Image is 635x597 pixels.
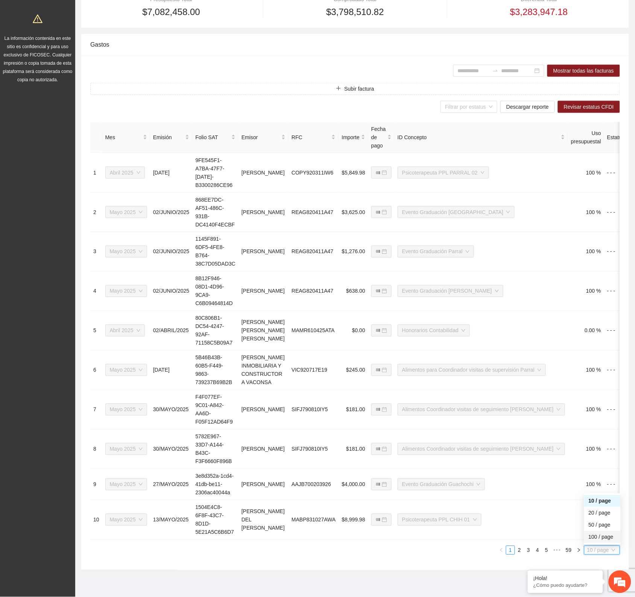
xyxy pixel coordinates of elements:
a: 5 [542,546,551,554]
td: 100 % [568,430,604,469]
td: 27/MAYO/2025 [150,469,193,500]
td: MAMR610425ATA [289,311,339,351]
td: REAG820411A47 [289,272,339,311]
td: [DATE] [150,351,193,390]
div: Minimizar ventana de chat en vivo [123,4,141,22]
td: 30/MAYO/2025 [150,430,193,469]
span: Descargar reporte [506,103,549,111]
span: Evento Graduación Chihuahua [402,207,510,218]
div: Page Size [584,546,620,555]
td: 5B46B43B-60B5-F449-9863-739237B69B2B [192,351,239,390]
span: Abril 2025 [110,325,140,336]
span: $3,798,510.82 [326,5,384,19]
td: 100 % [568,193,604,232]
li: Next 5 Pages [551,546,563,555]
td: 2 [90,193,102,232]
td: 1504E4C8-6F8F-43C7-8D1D-5E21A5C6B6D7 [192,500,239,540]
th: Fecha de pago [368,122,395,153]
span: Abril 2025 [110,167,140,178]
span: Evento Graduación Parral [402,246,469,257]
th: Uso presupuestal [568,122,604,153]
button: left [497,546,506,555]
li: 2 [515,546,524,555]
td: 4 [90,272,102,311]
span: Alimentos Coordinador visitas de seguimiento Cuauhtémoc [402,444,561,455]
button: Descargar reporte [500,101,555,113]
span: right [577,548,581,553]
span: Estatus [607,133,625,141]
button: plusSubir factura [90,83,620,95]
span: Alimentos Coordinador visitas de seguimiento Cuauhtémoc [402,404,561,415]
td: [PERSON_NAME] [PERSON_NAME] [PERSON_NAME] [239,311,289,351]
span: Psicoterapeuta PPL CHIH 01 [402,514,477,526]
td: F4F077EF-9C01-A842-AA6D-F05F12AD64F9 [192,390,239,430]
td: $3,625.00 [339,193,368,232]
a: 3 [524,546,533,554]
td: 868EE7DC-AF51-486C-931B-DC4140F4ECBF [192,193,239,232]
td: REAG820411A47 [289,232,339,272]
span: Alimentos para Coordinador visitas de supervisión Parral [402,365,542,376]
td: $245.00 [339,351,368,390]
td: COPY920311IW6 [289,153,339,193]
td: 100 % [568,469,604,500]
a: 2 [515,546,524,554]
td: 02/JUNIO/2025 [150,193,193,232]
span: Mayo 2025 [110,365,143,376]
td: - - - [604,153,633,193]
div: 50 / page [584,519,621,531]
div: 10 / page [589,497,616,505]
td: 02/ABRIL/2025 [150,311,193,351]
td: - - - [604,430,633,469]
li: 5 [542,546,551,555]
span: plus [336,86,341,92]
td: [PERSON_NAME] [239,469,289,500]
span: Emisión [153,133,184,141]
span: Evento Graduación Guachochi [402,479,481,490]
td: - - - [604,351,633,390]
td: - - - [604,390,633,430]
button: Mostrar todas las facturas [547,65,620,77]
div: 10 / page [584,495,621,507]
span: $7,082,458.00 [142,5,200,19]
div: ¡Hola! [533,576,597,582]
span: to [492,68,498,74]
span: warning [33,14,43,24]
span: Mayo 2025 [110,404,143,415]
td: 3e8d352a-1cd4-41db-be11-2306ac40044a [192,469,239,500]
li: 1 [506,546,515,555]
th: Folio SAT [192,122,239,153]
td: 6 [90,351,102,390]
td: 8 [90,430,102,469]
span: 10 / page [587,546,617,554]
td: - - - [604,311,633,351]
li: Next Page [574,546,583,555]
span: Mostrar todas las facturas [553,67,614,75]
li: 59 [563,546,574,555]
div: 20 / page [589,509,616,517]
td: MABP831027AWA [289,500,339,540]
td: 30/MAYO/2025 [150,390,193,430]
td: VIC920717E19 [289,351,339,390]
td: [PERSON_NAME] [239,272,289,311]
td: 80C806B1-DC54-4247-92AF-71158C5B09A7 [192,311,239,351]
td: 100 % [568,500,604,540]
span: Subir factura [344,85,374,93]
div: Gastos [90,34,620,55]
span: Mayo 2025 [110,479,143,490]
th: Emisión [150,122,193,153]
td: [PERSON_NAME] [239,153,289,193]
td: $0.00 [339,311,368,351]
td: REAG820411A47 [289,193,339,232]
td: $4,000.00 [339,469,368,500]
span: Fecha de pago [371,125,386,150]
span: swap-right [492,68,498,74]
span: RFC [292,133,330,141]
td: 5 [90,311,102,351]
td: 13/MAYO/2025 [150,500,193,540]
div: 20 / page [584,507,621,519]
th: Importe [339,122,368,153]
span: Psicoterapeuta PPL PARRAL 02 [402,167,485,178]
td: $1,276.00 [339,232,368,272]
td: - - - [604,232,633,272]
span: Mayo 2025 [110,246,143,257]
